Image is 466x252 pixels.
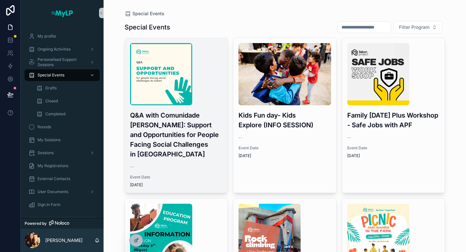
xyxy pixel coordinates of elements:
p: [PERSON_NAME] [45,237,83,244]
img: App logo [51,8,73,18]
span: Filter Program [399,24,429,30]
span: Special Events [38,73,64,78]
span: [DATE] [347,153,440,158]
a: Lisbon-Project_Xmas_23-(44-of-82).jpgKids Fun day- Kids Explore (INFO SESSION)--Event Date[DATE] [233,38,337,193]
span: Personalised Support Sessions [38,57,85,67]
a: Powered by [21,218,104,229]
a: Sessions [25,147,100,159]
a: Closed [32,95,100,107]
span: Sessions [38,150,54,155]
a: MyLP---Safe-Jobs.pngFamily [DATE] Plus Workshop - Safe Jobs with APF--Event Date[DATE] [342,38,445,193]
img: Lisbon-Project_Xmas_23-(44-of-82).jpg [239,43,331,105]
span: -- [239,135,242,140]
img: Poster-(15).png [130,43,192,105]
span: Event Date [347,145,440,151]
span: Completed [45,111,65,117]
div: scrollable content [21,26,104,218]
a: My Sessions [25,134,100,146]
span: Closed [45,98,58,104]
span: Event Date [130,175,223,180]
a: User Documents [25,186,100,198]
a: Drafts [32,82,100,94]
h1: Special Events [125,23,170,32]
span: My Registrations [38,163,68,168]
span: Event Date [239,145,331,151]
a: Rounds [25,121,100,133]
span: [DATE] [239,153,331,158]
span: Sign In Form [38,202,61,207]
a: External Contacts [25,173,100,185]
a: My Registrations [25,160,100,172]
span: External Contacts [38,176,70,181]
span: Special Events [132,10,164,17]
a: Ongoing Activities [25,43,100,55]
a: Special Events [125,10,164,17]
span: User Documents [38,189,68,194]
span: Rounds [38,124,51,130]
a: Poster-(15).pngQ&A with Comunidade [PERSON_NAME]: Support and Opportunities for People Facing Soc... [125,38,228,193]
a: Personalised Support Sessions [25,56,100,68]
span: My profile [38,34,56,39]
span: -- [130,164,134,169]
span: My Sessions [38,137,61,143]
h3: Kids Fun day- Kids Explore (INFO SESSION) [239,110,331,130]
a: Completed [32,108,100,120]
a: Sign In Form [25,199,100,211]
button: Select Button [394,21,443,33]
span: Drafts [45,86,57,91]
span: -- [347,135,351,140]
h3: Q&A with Comunidade [PERSON_NAME]: Support and Opportunities for People Facing Social Challenges ... [130,110,223,159]
a: Special Events [25,69,100,81]
a: My profile [25,30,100,42]
h3: Family [DATE] Plus Workshop - Safe Jobs with APF [347,110,440,130]
span: Ongoing Activities [38,47,71,52]
span: [DATE] [130,182,223,188]
span: Powered by [25,221,47,226]
img: MyLP---Safe-Jobs.png [347,43,409,105]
